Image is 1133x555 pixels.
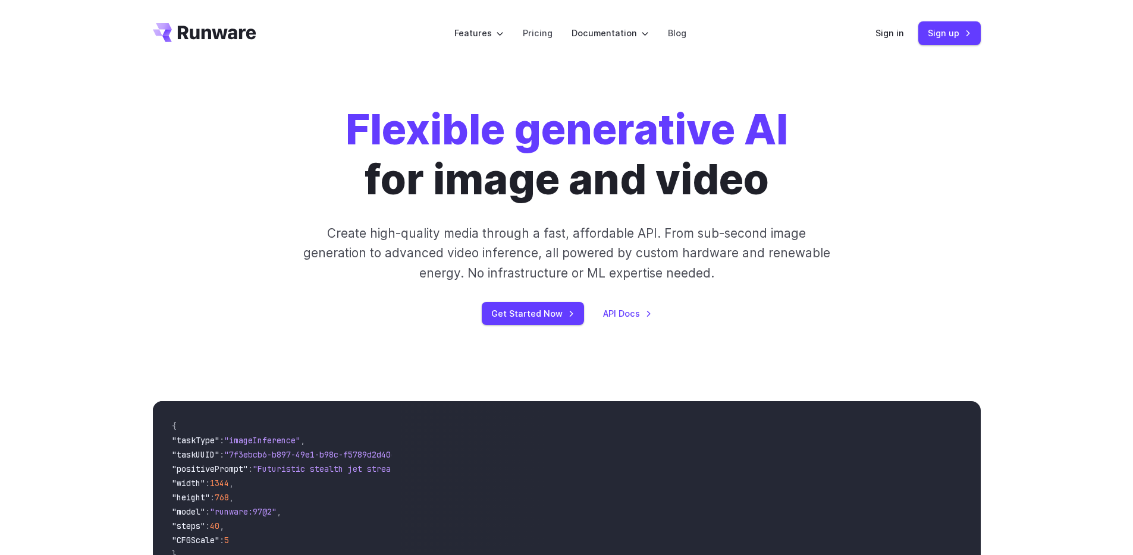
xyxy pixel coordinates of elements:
[224,435,300,446] span: "imageInference"
[918,21,981,45] a: Sign up
[668,26,686,40] a: Blog
[219,435,224,446] span: :
[229,478,234,488] span: ,
[172,492,210,503] span: "height"
[219,535,224,545] span: :
[210,521,219,531] span: 40
[210,506,277,517] span: "runware:97@2"
[248,463,253,474] span: :
[224,449,405,460] span: "7f3ebcb6-b897-49e1-b98c-f5789d2d40d7"
[172,435,219,446] span: "taskType"
[302,223,831,283] p: Create high-quality media through a fast, affordable API. From sub-second image generation to adv...
[875,26,904,40] a: Sign in
[229,492,234,503] span: ,
[172,535,219,545] span: "CFGScale"
[523,26,553,40] a: Pricing
[172,463,248,474] span: "positivePrompt"
[210,492,215,503] span: :
[205,506,210,517] span: :
[572,26,649,40] label: Documentation
[205,521,210,531] span: :
[210,478,229,488] span: 1344
[172,421,177,431] span: {
[219,521,224,531] span: ,
[346,105,788,204] h1: for image and video
[215,492,229,503] span: 768
[172,478,205,488] span: "width"
[172,506,205,517] span: "model"
[205,478,210,488] span: :
[277,506,281,517] span: ,
[224,535,229,545] span: 5
[603,307,652,320] a: API Docs
[153,23,256,42] a: Go to /
[253,463,686,474] span: "Futuristic stealth jet streaking through a neon-lit cityscape with glowing purple exhaust"
[219,449,224,460] span: :
[172,449,219,460] span: "taskUUID"
[454,26,504,40] label: Features
[346,104,788,154] strong: Flexible generative AI
[172,521,205,531] span: "steps"
[482,302,584,325] a: Get Started Now
[300,435,305,446] span: ,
